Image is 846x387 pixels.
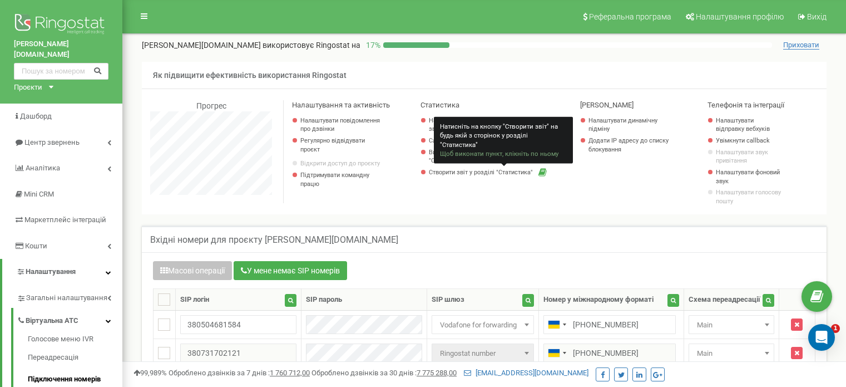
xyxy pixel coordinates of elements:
p: Регулярно відвідувати проєкт [300,136,382,154]
span: Реферальна програма [589,12,671,21]
a: Вивантажувати звіти з розділу "Статистика" [429,148,533,165]
span: 1 [831,324,840,333]
span: Main [689,315,774,334]
a: Налаштувати голосову пошту [716,188,783,205]
span: Main [689,344,774,362]
a: Налаштувати відправку на пошту звітів про дзвінки [429,116,533,134]
div: SIP шлюз [432,295,464,305]
a: Увімкнути callback [716,136,783,145]
span: Налаштування та активність [292,101,390,109]
span: Vodafone for forwarding [436,317,530,333]
span: Налаштування [26,267,76,276]
a: Налаштувати звук привітання [716,148,783,165]
a: Налаштувати повідомлення про дзвінки [300,116,382,134]
span: Ringostat number [432,344,534,362]
a: Голосове меню IVR [28,334,122,347]
span: Натисніть на кнопку "Створити звіт" на будь якій з сторінок у розділі "Статистика" [440,123,558,149]
u: 7 775 288,00 [417,369,457,377]
img: Ringostat logo [14,11,108,39]
span: Оброблено дзвінків за 30 днів : [311,369,457,377]
span: [PERSON_NAME] [580,101,634,109]
div: Open Intercom Messenger [808,324,835,351]
span: Ringostat number [436,346,530,361]
div: Номер у міжнародному форматі [543,295,654,305]
span: Оброблено дзвінків за 7 днів : [169,369,310,377]
span: використовує Ringostat на [263,41,360,50]
span: Віртуальна АТС [26,316,78,326]
a: Слухати записи розмов [429,136,533,145]
span: Vodafone for forwarding [432,315,534,334]
span: Аналiтика [26,164,60,172]
span: Телефонія та інтеграції [708,101,784,109]
button: Масові операції [153,261,232,280]
p: 17 % [360,40,383,51]
a: Створити звіт у розділі "Статистика" [429,168,533,177]
span: Main [692,317,770,333]
div: Проєкти [14,82,42,93]
input: 050 123 4567 [543,315,676,334]
a: [EMAIL_ADDRESS][DOMAIN_NAME] [464,369,588,377]
p: Підтримувати командну працю [300,171,382,188]
a: Налаштування [2,259,122,285]
div: Схема переадресації [689,295,760,305]
span: Приховати [783,41,819,50]
div: Telephone country code [544,316,570,334]
span: Статистика [420,101,459,109]
span: Як підвищити ефективність використання Ringostat [153,71,347,80]
p: [PERSON_NAME][DOMAIN_NAME] [142,40,360,51]
a: Налаштувати динамічну підміну [588,116,670,134]
span: Mini CRM [24,190,54,198]
span: Загальні налаштування [26,293,107,303]
input: 050 123 4567 [543,344,676,362]
span: Щоб виконати пункт, клікніть по ньому [440,150,558,158]
span: Прогрес [196,101,226,110]
span: 99,989% [133,369,167,377]
a: Загальні налаштування [17,285,122,308]
a: Налаштувати фоновий звук [716,168,783,185]
span: Маркетплейс інтеграцій [24,215,106,224]
button: У мене немає SIP номерів [234,261,347,280]
input: Пошук за номером [14,63,108,80]
a: Відкрити доступ до проєкту [300,159,382,168]
div: SIP логін [180,295,209,305]
a: Налаштувати відправку вебхуків [716,116,783,134]
span: Дашборд [20,112,52,120]
span: Вихід [807,12,827,21]
u: 1 760 712,00 [270,369,310,377]
div: Telephone country code [544,344,570,362]
span: Налаштування профілю [696,12,784,21]
th: SIP пароль [301,288,427,310]
a: Додати IP адресу до списку блокування [588,136,670,154]
span: Кошти [25,242,47,250]
span: Main [692,346,770,361]
h5: Вхідні номери для проєкту [PERSON_NAME][DOMAIN_NAME] [150,235,398,245]
a: Віртуальна АТС [17,308,122,331]
a: Переадресація [28,347,122,369]
a: [PERSON_NAME][DOMAIN_NAME] [14,39,108,60]
span: Центр звернень [24,138,80,146]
